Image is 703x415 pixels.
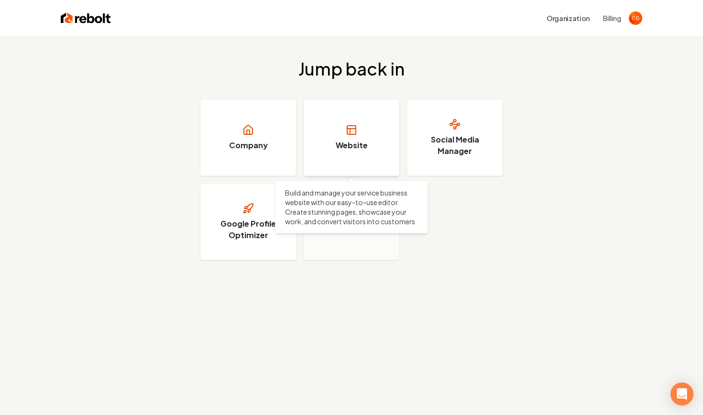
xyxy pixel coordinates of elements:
[629,11,642,25] button: Open user button
[603,13,621,23] button: Billing
[285,188,418,226] p: Build and manage your service business website with our easy-to-use editor. Create stunning pages...
[336,140,368,151] h3: Website
[298,59,405,78] h2: Jump back in
[541,10,595,27] button: Organization
[629,11,642,25] img: Cristian Garcia
[229,140,268,151] h3: Company
[670,382,693,405] div: Open Intercom Messenger
[61,11,111,25] img: Rebolt Logo
[419,134,491,157] h3: Social Media Manager
[212,218,284,241] h3: Google Profile Optimizer
[407,99,503,176] a: Social Media Manager
[304,99,399,176] a: Website
[200,99,296,176] a: Company
[200,184,296,260] a: Google Profile Optimizer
